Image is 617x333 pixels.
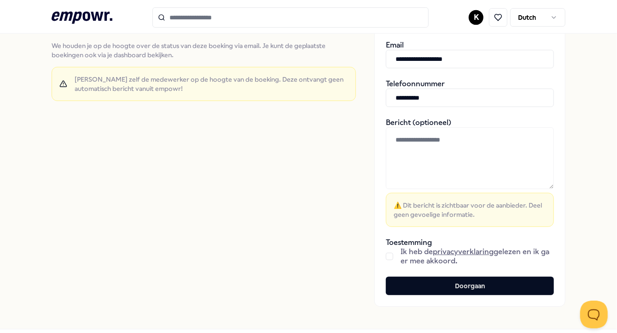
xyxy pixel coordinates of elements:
a: privacyverklaring [433,247,494,256]
span: [PERSON_NAME] zelf de medewerker op de hoogte van de boeking. Deze ontvangt geen automatisch beri... [75,75,348,93]
button: Doorgaan [386,277,554,295]
input: Search for products, categories or subcategories [152,7,429,28]
span: ⚠️ Dit bericht is zichtbaar voor de aanbieder. Deel geen gevoelige informatie. [394,201,546,219]
span: We houden je op de hoogte over de status van deze boeking via email. Je kunt de geplaatste boekin... [52,41,356,59]
div: Telefoonnummer [386,79,554,107]
div: Email [386,41,554,68]
button: K [469,10,483,25]
iframe: Help Scout Beacon - Open [580,301,608,328]
span: Ik heb de gelezen en ik ga er mee akkoord. [401,247,554,266]
div: Bericht (optioneel) [386,118,554,227]
div: Toestemming [386,238,554,266]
